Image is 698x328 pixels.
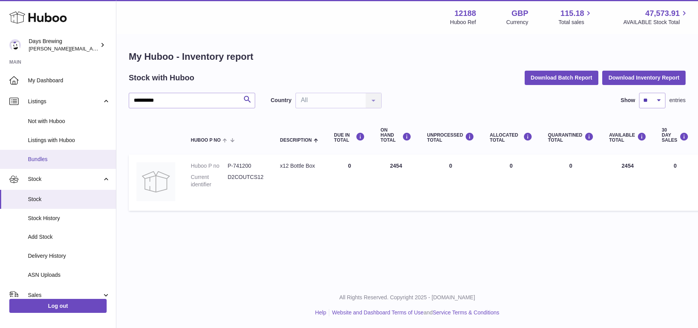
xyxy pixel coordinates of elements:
[334,132,365,143] div: DUE IN TOTAL
[129,73,194,83] h2: Stock with Huboo
[433,309,499,316] a: Service Terms & Conditions
[621,97,635,104] label: Show
[511,8,528,19] strong: GBP
[191,162,228,170] dt: Huboo P no
[329,309,499,316] li: and
[28,98,102,105] span: Listings
[123,294,692,301] p: All Rights Reserved. Copyright 2025 - [DOMAIN_NAME]
[9,299,107,313] a: Log out
[136,162,175,201] img: product image
[29,45,155,52] span: [PERSON_NAME][EMAIL_ADDRESS][DOMAIN_NAME]
[623,19,689,26] span: AVAILABLE Stock Total
[454,8,476,19] strong: 12188
[191,138,221,143] span: Huboo P no
[506,19,529,26] div: Currency
[332,309,423,316] a: Website and Dashboard Terms of Use
[525,71,599,85] button: Download Batch Report
[450,19,476,26] div: Huboo Ref
[28,77,110,84] span: My Dashboard
[427,132,474,143] div: UNPROCESSED Total
[280,138,312,143] span: Description
[28,118,110,125] span: Not with Huboo
[29,38,98,52] div: Days Brewing
[28,137,110,144] span: Listings with Huboo
[601,154,654,211] td: 2454
[228,162,264,170] dd: P-741200
[9,39,21,51] img: greg@daysbrewing.com
[280,162,318,170] div: x12 Bottle Box
[490,132,532,143] div: ALLOCATED Total
[28,271,110,279] span: ASN Uploads
[380,128,411,143] div: ON HAND Total
[602,71,686,85] button: Download Inventory Report
[560,8,584,19] span: 115.18
[271,97,292,104] label: Country
[228,174,264,188] dd: D2COUTCS12
[623,8,689,26] a: 47,573.91 AVAILABLE Stock Total
[654,154,696,211] td: 0
[669,97,686,104] span: entries
[482,154,540,211] td: 0
[662,128,689,143] div: 30 DAY SALES
[28,175,102,183] span: Stock
[28,215,110,222] span: Stock History
[645,8,680,19] span: 47,573.91
[569,163,572,169] span: 0
[609,132,646,143] div: AVAILABLE Total
[373,154,419,211] td: 2454
[558,19,593,26] span: Total sales
[28,233,110,241] span: Add Stock
[419,154,482,211] td: 0
[28,292,102,299] span: Sales
[191,174,228,188] dt: Current identifier
[129,50,686,63] h1: My Huboo - Inventory report
[548,132,594,143] div: QUARANTINED Total
[28,156,110,163] span: Bundles
[28,252,110,260] span: Delivery History
[28,196,110,203] span: Stock
[558,8,593,26] a: 115.18 Total sales
[326,154,373,211] td: 0
[315,309,327,316] a: Help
